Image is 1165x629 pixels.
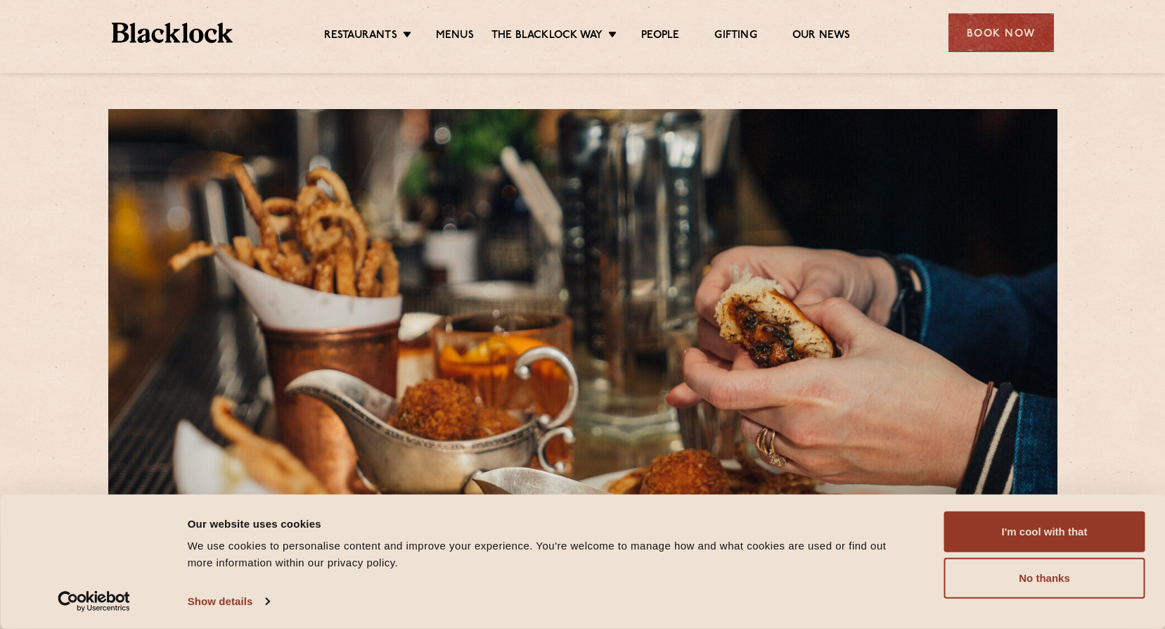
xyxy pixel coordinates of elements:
a: The Blacklock Way [491,29,603,44]
img: BL_Textured_Logo-footer-cropped.svg [112,23,233,43]
a: Menus [436,29,474,44]
button: I'm cool with that [944,512,1145,552]
a: People [641,29,679,44]
a: Gifting [714,29,757,44]
div: We use cookies to personalise content and improve your experience. You're welcome to manage how a... [188,538,913,571]
button: No thanks [944,558,1145,599]
a: Restaurants [324,29,397,44]
div: Our website uses cookies [188,515,913,532]
a: Show details [188,591,269,612]
div: Book Now [948,13,1054,52]
a: Our News [792,29,851,44]
a: Usercentrics Cookiebot - opens in a new window [32,591,155,612]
